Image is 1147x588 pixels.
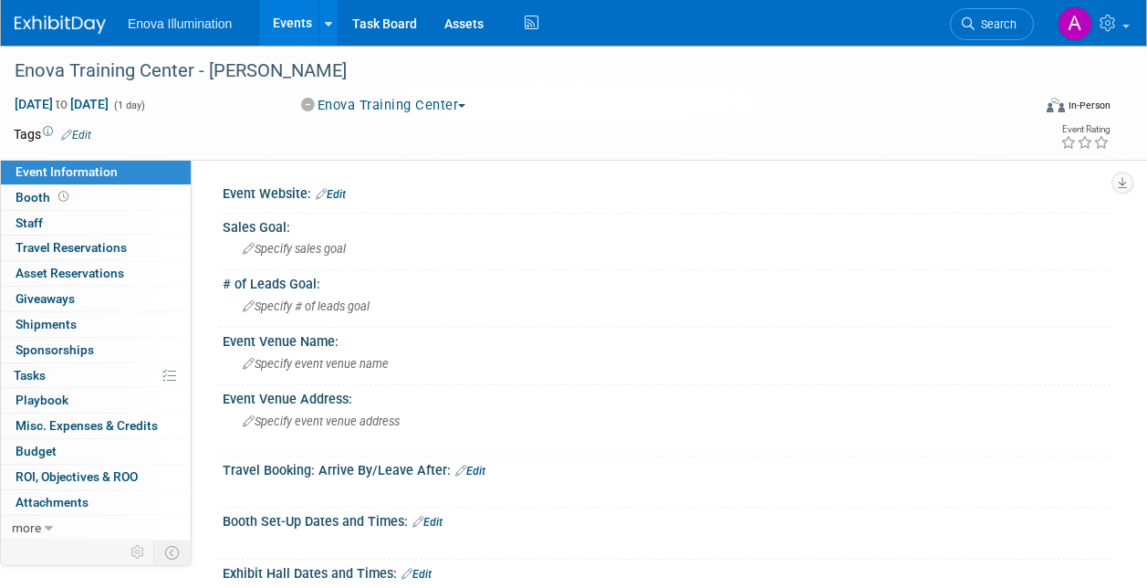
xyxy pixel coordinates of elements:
span: Playbook [16,393,68,407]
span: Giveaways [16,291,75,306]
img: Format-Inperson.png [1047,98,1065,112]
span: Travel Reservations [16,240,127,255]
span: Sponsorships [16,342,94,357]
a: more [1,516,191,541]
div: Sales Goal: [223,214,1111,236]
div: Enova Training Center - [PERSON_NAME] [8,55,1017,88]
a: Booth [1,185,191,210]
div: Event Website: [223,180,1111,204]
span: Tasks [14,368,46,383]
div: Travel Booking: Arrive By/Leave After: [223,457,1111,480]
div: In-Person [1068,99,1111,112]
a: Asset Reservations [1,261,191,286]
a: Shipments [1,312,191,337]
span: ROI, Objectives & ROO [16,469,138,484]
span: Specify # of leads goal [243,299,370,313]
span: Specify sales goal [243,242,346,256]
button: Enova Training Center [295,96,473,115]
span: Search [975,17,1017,31]
span: Booth [16,190,72,205]
a: Travel Reservations [1,236,191,260]
a: Event Information [1,160,191,184]
div: Exhibit Hall Dates and Times: [223,560,1111,583]
a: Edit [61,129,91,142]
div: Event Format [951,95,1111,122]
span: Misc. Expenses & Credits [16,418,158,433]
a: Tasks [1,363,191,388]
span: more [12,520,41,535]
span: Specify event venue address [243,415,400,428]
img: Andrea Miller [1058,6,1092,41]
span: (1 day) [112,100,145,111]
td: Tags [14,125,91,143]
span: Event Information [16,164,118,179]
span: Enova Illumination [128,16,232,31]
span: Staff [16,215,43,230]
span: Shipments [16,317,77,331]
td: Personalize Event Tab Strip [122,541,154,564]
span: Attachments [16,495,89,509]
a: Sponsorships [1,338,191,362]
span: Budget [16,444,57,458]
a: Misc. Expenses & Credits [1,414,191,438]
a: Playbook [1,388,191,413]
div: Event Venue Address: [223,385,1111,408]
a: Budget [1,439,191,464]
span: to [53,97,70,111]
div: # of Leads Goal: [223,270,1111,293]
div: Event Rating [1060,125,1110,134]
a: Attachments [1,490,191,515]
a: Edit [316,188,346,201]
a: Edit [455,465,485,478]
a: Staff [1,211,191,236]
span: Booth not reserved yet [55,190,72,204]
div: Booth Set-Up Dates and Times: [223,508,1111,531]
td: Toggle Event Tabs [154,541,192,564]
span: [DATE] [DATE] [14,96,109,112]
div: Event Venue Name: [223,328,1111,351]
a: Edit [401,568,432,581]
span: Asset Reservations [16,266,124,280]
a: Search [950,8,1034,40]
span: Specify event venue name [243,357,389,371]
a: ROI, Objectives & ROO [1,465,191,489]
img: ExhibitDay [15,16,106,34]
a: Edit [412,516,443,529]
a: Giveaways [1,287,191,311]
